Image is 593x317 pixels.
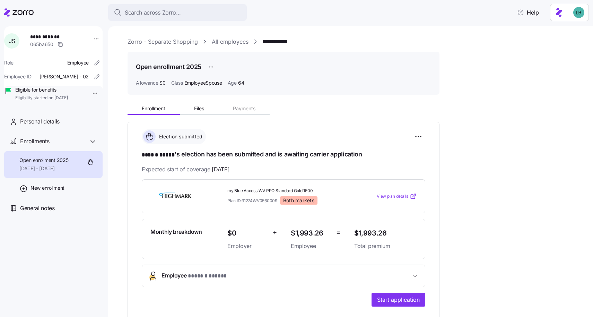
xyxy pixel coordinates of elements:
[157,133,203,140] span: Election submitted
[336,228,340,238] span: =
[291,228,331,239] span: $1,993.26
[67,59,89,66] span: Employee
[517,8,539,17] span: Help
[227,228,267,239] span: $0
[273,228,277,238] span: +
[15,95,68,101] span: Eligibility started on [DATE]
[238,79,244,86] span: 64
[20,204,55,213] span: General notes
[291,242,331,250] span: Employee
[4,59,14,66] span: Role
[142,106,165,111] span: Enrollment
[227,242,267,250] span: Employer
[212,37,248,46] a: All employees
[20,137,49,146] span: Enrollments
[372,293,425,307] button: Start application
[150,188,200,204] img: Highmark BlueCross BlueShield
[283,197,314,204] span: Both markets
[20,117,60,126] span: Personal details
[142,150,425,160] h1: 's election has been submitted and is awaiting carrier application
[19,157,68,164] span: Open enrollment 2025
[212,165,229,174] span: [DATE]
[136,79,158,86] span: Allowance
[108,4,247,21] button: Search across Zorro...
[40,73,89,80] span: [PERSON_NAME] - 02
[142,165,229,174] span: Expected start of coverage
[377,295,420,304] span: Start application
[150,228,202,236] span: Monthly breakdown
[354,242,417,250] span: Total premium
[228,79,237,86] span: Age
[9,38,15,44] span: J S
[159,79,165,86] span: $0
[354,228,417,239] span: $1,993.26
[194,106,204,111] span: Files
[136,62,201,71] h1: Open enrollment 2025
[19,165,68,172] span: [DATE] - [DATE]
[125,8,181,17] span: Search across Zorro...
[128,37,198,46] a: Zorro - Separate Shopping
[377,193,408,200] span: View plan details
[573,7,584,18] img: 55738f7c4ee29e912ff6c7eae6e0401b
[30,185,64,191] span: New enrollment
[162,271,227,281] span: Employee
[227,198,277,204] span: Plan ID: 31274WV0560009
[184,79,222,86] span: EmployeeSpouse
[15,86,68,93] span: Eligible for benefits
[30,41,53,48] span: 065ba650
[233,106,255,111] span: Payments
[4,73,32,80] span: Employee ID
[377,193,417,200] a: View plan details
[512,6,544,19] button: Help
[227,188,349,194] span: my Blue Access WV PPO Standard Gold 1500
[171,79,183,86] span: Class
